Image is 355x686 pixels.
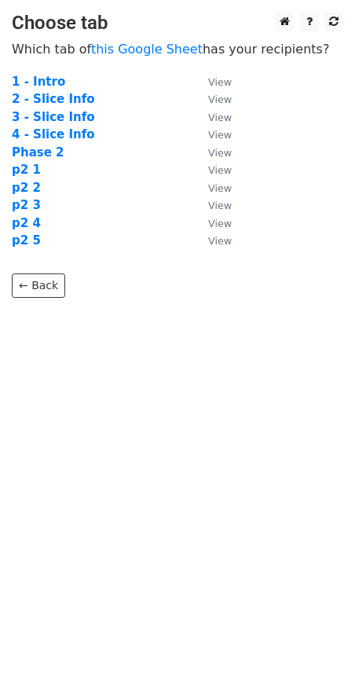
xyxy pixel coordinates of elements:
[91,42,203,57] a: this Google Sheet
[192,163,232,177] a: View
[192,145,232,160] a: View
[208,235,232,247] small: View
[12,110,95,124] a: 3 - Slice Info
[12,198,41,212] a: p2 3
[192,216,232,230] a: View
[192,127,232,141] a: View
[208,129,232,141] small: View
[12,12,343,35] h3: Choose tab
[192,198,232,212] a: View
[12,273,65,298] a: ← Back
[208,164,232,176] small: View
[12,127,95,141] a: 4 - Slice Info
[12,75,65,89] a: 1 - Intro
[192,110,232,124] a: View
[208,76,232,88] small: View
[12,145,64,160] a: Phase 2
[12,41,343,57] p: Which tab of has your recipients?
[208,147,232,159] small: View
[12,163,41,177] a: p2 1
[208,200,232,211] small: View
[208,94,232,105] small: View
[192,92,232,106] a: View
[192,233,232,248] a: View
[12,181,41,195] a: p2 2
[208,182,232,194] small: View
[12,92,95,106] a: 2 - Slice Info
[12,233,41,248] a: p2 5
[192,75,232,89] a: View
[208,112,232,123] small: View
[192,181,232,195] a: View
[208,218,232,229] small: View
[12,216,41,230] a: p2 4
